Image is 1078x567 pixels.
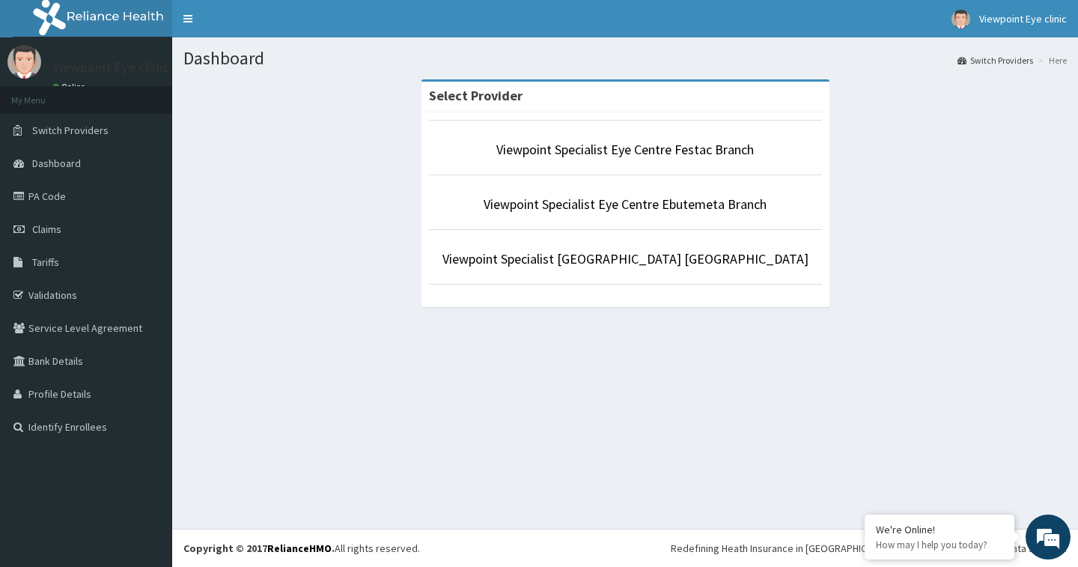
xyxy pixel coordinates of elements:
p: Viewpoint Eye clinic [52,61,169,74]
span: Switch Providers [32,124,109,137]
a: Viewpoint Specialist [GEOGRAPHIC_DATA] [GEOGRAPHIC_DATA] [442,250,808,267]
div: We're Online! [876,523,1003,536]
div: Redefining Heath Insurance in [GEOGRAPHIC_DATA] using Telemedicine and Data Science! [671,541,1067,556]
img: User Image [951,10,970,28]
span: Viewpoint Eye clinic [979,12,1067,25]
strong: Copyright © 2017 . [183,542,335,555]
a: RelianceHMO [267,542,332,555]
span: Claims [32,222,61,236]
span: Tariffs [32,255,59,269]
footer: All rights reserved. [172,529,1078,567]
span: Dashboard [32,157,81,170]
strong: Select Provider [429,87,523,104]
li: Here [1035,54,1067,67]
a: Viewpoint Specialist Eye Centre Festac Branch [496,141,754,158]
a: Switch Providers [957,54,1033,67]
a: Viewpoint Specialist Eye Centre Ebutemeta Branch [484,195,767,213]
img: User Image [7,45,41,79]
h1: Dashboard [183,49,1067,68]
a: Online [52,82,88,92]
p: How may I help you today? [876,539,1003,551]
